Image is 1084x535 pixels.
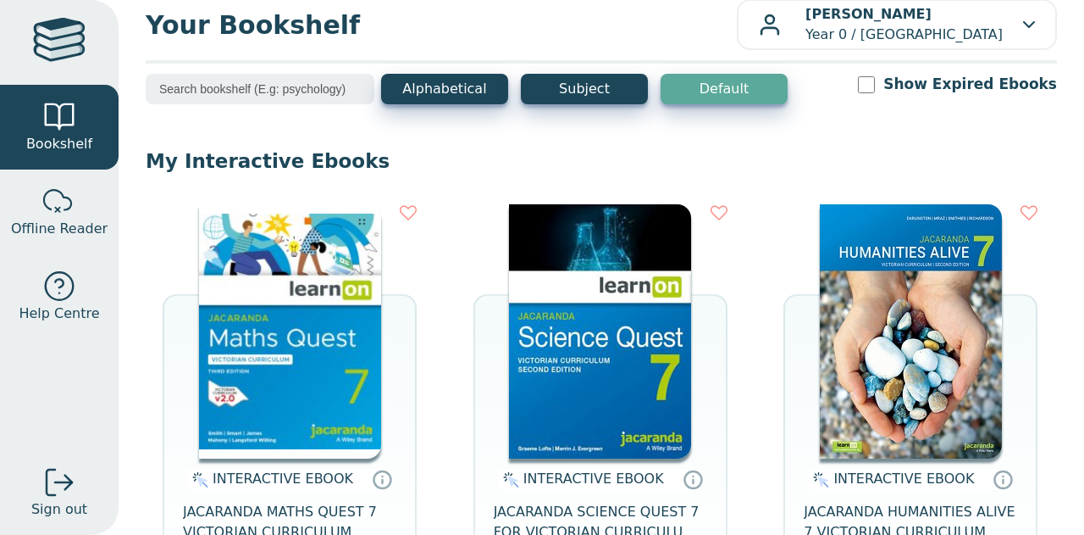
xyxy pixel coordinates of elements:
span: INTERACTIVE EBOOK [833,471,974,487]
button: Alphabetical [381,74,508,104]
label: Show Expired Ebooks [883,74,1057,95]
p: My Interactive Ebooks [146,148,1057,174]
button: Default [661,74,788,104]
button: Subject [521,74,648,104]
span: Help Centre [19,304,99,324]
img: interactive.svg [498,470,519,490]
a: Interactive eBooks are accessed online via the publisher’s portal. They contain interactive resou... [993,469,1013,489]
a: Interactive eBooks are accessed online via the publisher’s portal. They contain interactive resou... [683,469,703,489]
img: 329c5ec2-5188-ea11-a992-0272d098c78b.jpg [509,204,691,459]
b: [PERSON_NAME] [805,6,932,22]
img: interactive.svg [808,470,829,490]
span: Bookshelf [26,134,92,154]
img: b87b3e28-4171-4aeb-a345-7fa4fe4e6e25.jpg [199,204,381,459]
span: Offline Reader [11,219,108,239]
img: 429ddfad-7b91-e911-a97e-0272d098c78b.jpg [820,204,1002,459]
span: INTERACTIVE EBOOK [213,471,353,487]
img: interactive.svg [187,470,208,490]
span: INTERACTIVE EBOOK [523,471,664,487]
a: Interactive eBooks are accessed online via the publisher’s portal. They contain interactive resou... [372,469,392,489]
span: Your Bookshelf [146,6,737,44]
span: Sign out [31,499,87,520]
p: Year 0 / [GEOGRAPHIC_DATA] [805,4,1003,45]
input: Search bookshelf (E.g: psychology) [146,74,374,104]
